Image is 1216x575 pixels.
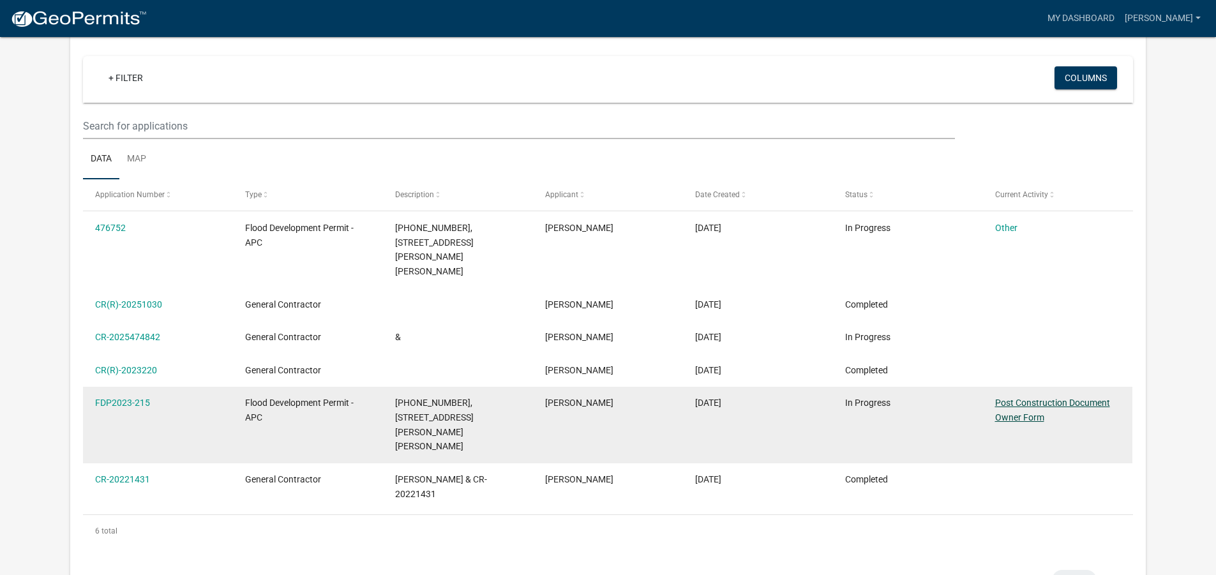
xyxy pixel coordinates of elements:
span: 005-110-054, 6402 E MCKENNA RD, Huey, 211 [395,398,474,451]
div: 6 total [83,515,1133,547]
a: Other [995,223,1017,233]
span: Completed [845,365,888,375]
input: Search for applications [83,113,954,139]
a: CR-20221431 [95,474,150,484]
datatable-header-cell: Status [832,179,982,210]
span: Date Created [695,190,740,199]
span: Shawn Dustin Huey [545,365,613,375]
span: Application Number [95,190,165,199]
span: Completed [845,299,888,310]
span: General Contractor [245,332,321,342]
span: Flood Development Permit - APC [245,398,354,422]
a: + Filter [98,66,153,89]
span: Shawn Dustin Huey [545,299,613,310]
span: Type [245,190,262,199]
datatable-header-cell: Description [383,179,533,210]
a: Data [83,139,119,180]
span: General Contractor [245,365,321,375]
span: General Contractor [245,474,321,484]
a: CR(R)-2023220 [95,365,157,375]
datatable-header-cell: Date Created [683,179,833,210]
span: 03/28/2023 [695,398,721,408]
span: Shawn Dustin Huey & CR-20221431 [395,474,487,499]
span: & [395,332,401,342]
a: FDP2023-215 [95,398,150,408]
span: 005-110-054, 6402 E MCKENNA RD LOT 99, Huey, 211 [395,223,474,276]
a: My Dashboard [1042,6,1120,31]
span: Shawn Dustin Huey [545,332,613,342]
datatable-header-cell: Current Activity [982,179,1132,210]
datatable-header-cell: Applicant [533,179,683,210]
a: Map [119,139,154,180]
span: Shawn Dustin Huey [545,398,613,408]
span: Status [845,190,867,199]
a: CR(R)-20251030 [95,299,162,310]
a: [PERSON_NAME] [1120,6,1206,31]
span: Description [395,190,434,199]
span: 09/10/2025 [695,223,721,233]
span: Shawn Dustin Huey [545,474,613,484]
span: Applicant [545,190,578,199]
span: Shawn Dustin Huey [545,223,613,233]
span: 09/07/2025 [695,332,721,342]
datatable-header-cell: Type [233,179,383,210]
span: 09/07/2025 [695,299,721,310]
span: In Progress [845,223,890,233]
a: 476752 [95,223,126,233]
a: Post Construction Document Owner Form [995,398,1110,422]
span: Current Activity [995,190,1048,199]
a: CR-2025474842 [95,332,160,342]
span: 09/12/2022 [695,474,721,484]
span: In Progress [845,398,890,408]
span: 09/13/2023 [695,365,721,375]
span: General Contractor [245,299,321,310]
button: Columns [1055,66,1117,89]
span: Flood Development Permit - APC [245,223,354,248]
span: In Progress [845,332,890,342]
datatable-header-cell: Application Number [83,179,233,210]
span: Completed [845,474,888,484]
div: collapse [70,33,1146,559]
